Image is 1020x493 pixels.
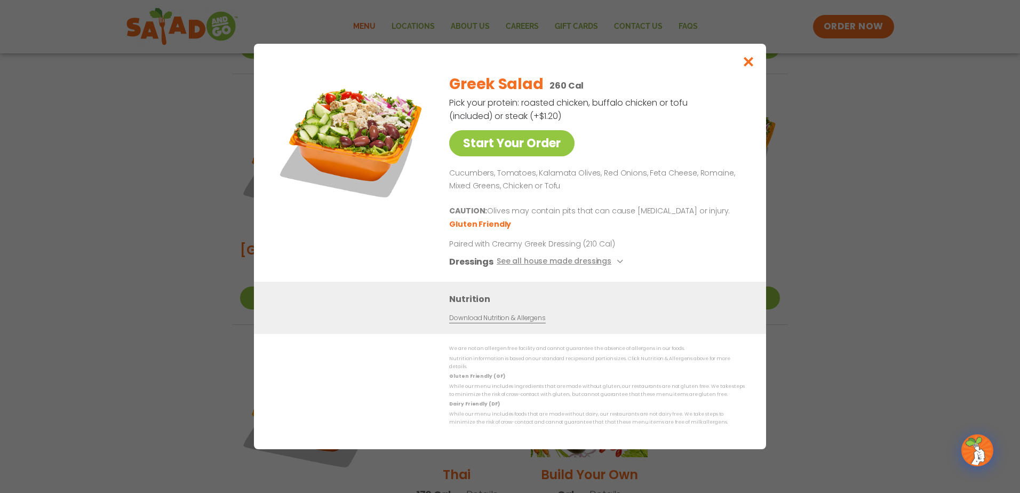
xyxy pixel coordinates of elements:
[449,313,545,323] a: Download Nutrition & Allergens
[449,205,487,216] b: CAUTION:
[278,65,427,214] img: Featured product photo for Greek Salad
[449,205,740,218] p: Olives may contain pits that can cause [MEDICAL_DATA] or injury.
[449,167,740,193] p: Cucumbers, Tomatoes, Kalamata Olives, Red Onions, Feta Cheese, Romaine, Mixed Greens, Chicken or ...
[962,435,992,465] img: wpChatIcon
[449,219,513,230] li: Gluten Friendly
[731,44,766,79] button: Close modal
[449,383,745,399] p: While our menu includes ingredients that are made without gluten, our restaurants are not gluten ...
[449,130,575,156] a: Start Your Order
[449,345,745,353] p: We are not an allergen free facility and cannot guarantee the absence of allergens in our foods.
[497,255,626,268] button: See all house made dressings
[449,238,647,250] p: Paired with Creamy Greek Dressing (210 Cal)
[449,401,499,407] strong: Dairy Friendly (DF)
[449,355,745,371] p: Nutrition information is based on our standard recipes and portion sizes. Click Nutrition & Aller...
[549,79,584,92] p: 260 Cal
[449,292,750,306] h3: Nutrition
[449,410,745,426] p: While our menu includes foods that are made without dairy, our restaurants are not dairy free. We...
[449,96,689,123] p: Pick your protein: roasted chicken, buffalo chicken or tofu (included) or steak (+$1.20)
[449,255,493,268] h3: Dressings
[449,73,543,96] h2: Greek Salad
[449,373,505,379] strong: Gluten Friendly (GF)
